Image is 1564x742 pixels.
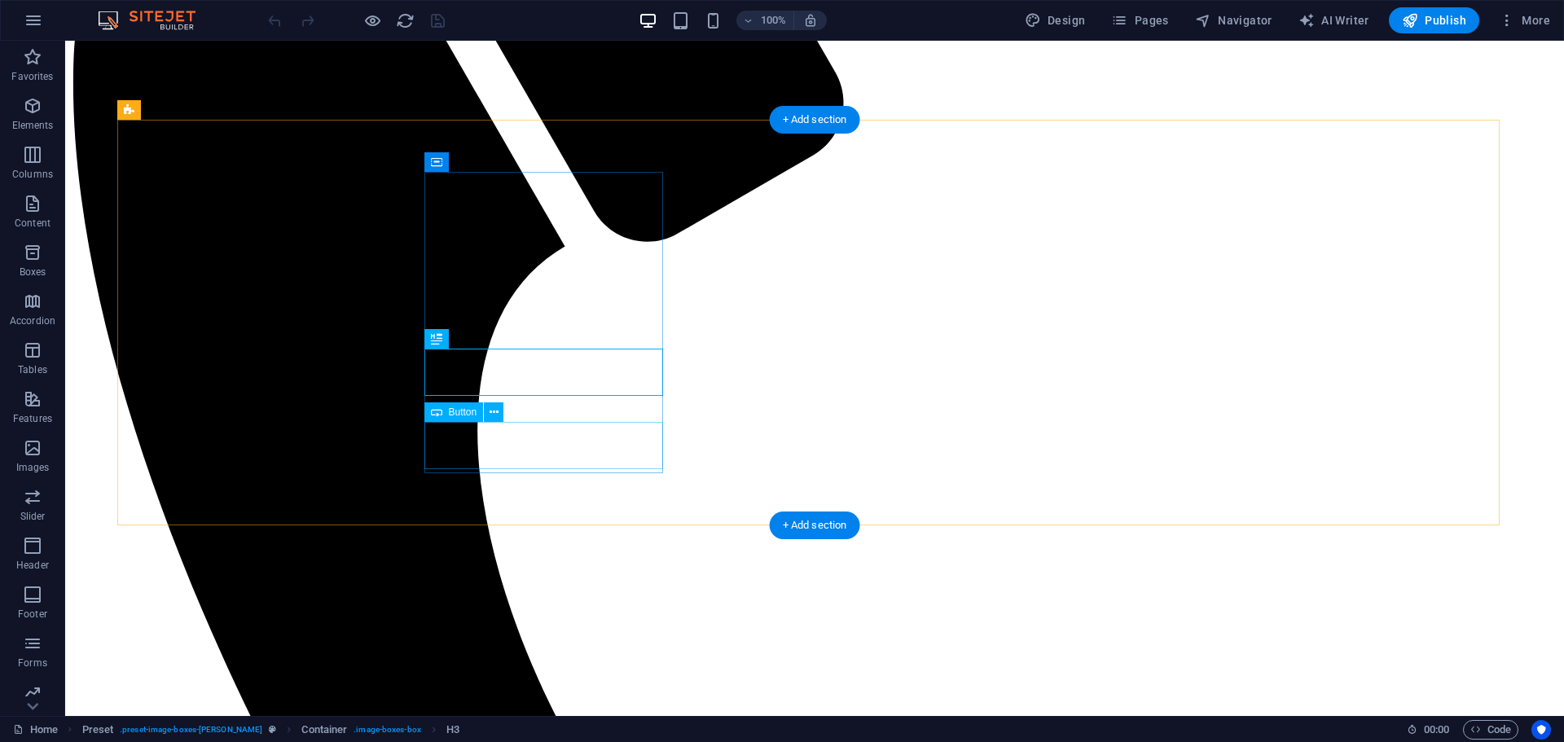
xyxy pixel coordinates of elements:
[770,511,860,539] div: + Add section
[15,217,51,230] p: Content
[1292,7,1376,33] button: AI Writer
[11,70,53,83] p: Favorites
[82,720,460,740] nav: breadcrumb
[18,608,47,621] p: Footer
[301,720,347,740] span: Click to select. Double-click to edit
[1195,12,1272,29] span: Navigator
[736,11,794,30] button: 100%
[16,461,50,474] p: Images
[770,106,860,134] div: + Add section
[82,720,114,740] span: Click to select. Double-click to edit
[20,266,46,279] p: Boxes
[1111,12,1168,29] span: Pages
[1018,7,1092,33] div: Design (Ctrl+Alt+Y)
[1499,12,1550,29] span: More
[269,725,276,734] i: This element is a customizable preset
[396,11,415,30] i: Reload page
[1402,12,1466,29] span: Publish
[1298,12,1369,29] span: AI Writer
[12,119,54,132] p: Elements
[13,720,58,740] a: Click to cancel selection. Double-click to open Pages
[120,720,262,740] span: . preset-image-boxes-[PERSON_NAME]
[10,314,55,327] p: Accordion
[1105,7,1175,33] button: Pages
[803,13,818,28] i: On resize automatically adjust zoom level to fit chosen device.
[354,720,421,740] span: . image-boxes-box
[1389,7,1479,33] button: Publish
[395,11,415,30] button: reload
[1018,7,1092,33] button: Design
[362,11,382,30] button: Click here to leave preview mode and continue editing
[1407,720,1450,740] h6: Session time
[1470,720,1511,740] span: Code
[1531,720,1551,740] button: Usercentrics
[18,656,47,670] p: Forms
[1188,7,1279,33] button: Navigator
[94,11,216,30] img: Editor Logo
[446,720,459,740] span: Click to select. Double-click to edit
[20,510,46,523] p: Slider
[1424,720,1449,740] span: 00 00
[449,407,477,417] span: Button
[761,11,787,30] h6: 100%
[1435,723,1438,735] span: :
[1025,12,1086,29] span: Design
[12,168,53,181] p: Columns
[1463,720,1518,740] button: Code
[16,559,49,572] p: Header
[1492,7,1557,33] button: More
[13,412,52,425] p: Features
[18,363,47,376] p: Tables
